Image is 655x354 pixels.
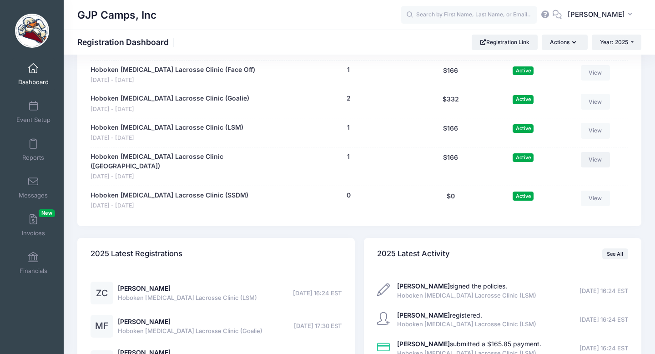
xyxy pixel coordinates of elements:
[600,39,628,46] span: Year: 2025
[16,116,50,124] span: Event Setup
[20,267,47,275] span: Financials
[581,191,610,206] a: View
[118,318,171,325] a: [PERSON_NAME]
[91,282,113,304] div: ZC
[15,14,49,48] img: GJP Camps, Inc
[397,340,541,348] a: [PERSON_NAME]submitted a $165.85 payment.
[592,35,641,50] button: Year: 2025
[581,94,610,109] a: View
[22,229,45,237] span: Invoices
[581,65,610,81] a: View
[12,247,55,279] a: Financials
[118,327,262,336] span: Hoboken [MEDICAL_DATA] Lacrosse Clinic (Goalie)
[377,241,450,267] h4: 2025 Latest Activity
[413,191,488,210] div: $0
[472,35,538,50] a: Registration Link
[91,65,255,75] a: Hoboken [MEDICAL_DATA] Lacrosse Clinic (Face Off)
[579,315,628,324] span: [DATE] 16:24 EST
[39,209,55,217] span: New
[91,172,280,181] span: [DATE] - [DATE]
[22,154,44,162] span: Reports
[397,311,482,319] a: [PERSON_NAME]registered.
[77,5,156,25] h1: GJP Camps, Inc
[293,289,342,298] span: [DATE] 16:24 EST
[562,5,641,25] button: [PERSON_NAME]
[12,209,55,241] a: InvoicesNew
[397,340,450,348] strong: [PERSON_NAME]
[12,58,55,90] a: Dashboard
[397,311,450,319] strong: [PERSON_NAME]
[513,66,534,75] span: Active
[347,152,350,162] button: 1
[397,320,536,329] span: Hoboken [MEDICAL_DATA] Lacrosse Clinic (LSM)
[401,6,537,24] input: Search by First Name, Last Name, or Email...
[397,282,507,290] a: [PERSON_NAME]signed the policies.
[513,124,534,133] span: Active
[513,153,534,162] span: Active
[294,322,342,331] span: [DATE] 17:30 EST
[19,192,48,199] span: Messages
[513,95,534,104] span: Active
[581,123,610,138] a: View
[413,123,488,142] div: $166
[12,96,55,128] a: Event Setup
[397,282,450,290] strong: [PERSON_NAME]
[413,152,488,181] div: $166
[581,152,610,167] a: View
[91,105,249,114] span: [DATE] - [DATE]
[91,323,113,330] a: MF
[91,191,248,200] a: Hoboken [MEDICAL_DATA] Lacrosse Clinic (SSDM)
[77,37,176,47] h1: Registration Dashboard
[513,192,534,200] span: Active
[91,76,255,85] span: [DATE] - [DATE]
[118,293,257,303] span: Hoboken [MEDICAL_DATA] Lacrosse Clinic (LSM)
[579,344,628,353] span: [DATE] 16:24 EST
[413,94,488,113] div: $332
[542,35,587,50] button: Actions
[18,78,49,86] span: Dashboard
[91,152,280,171] a: Hoboken [MEDICAL_DATA] Lacrosse Clinic ([GEOGRAPHIC_DATA])
[91,241,182,267] h4: 2025 Latest Registrations
[91,123,243,132] a: Hoboken [MEDICAL_DATA] Lacrosse Clinic (LSM)
[397,291,536,300] span: Hoboken [MEDICAL_DATA] Lacrosse Clinic (LSM)
[568,10,625,20] span: [PERSON_NAME]
[91,202,248,210] span: [DATE] - [DATE]
[91,290,113,298] a: ZC
[12,172,55,203] a: Messages
[347,123,350,132] button: 1
[12,134,55,166] a: Reports
[91,134,243,142] span: [DATE] - [DATE]
[602,248,628,259] a: See All
[579,287,628,296] span: [DATE] 16:24 EST
[347,94,351,103] button: 2
[91,94,249,103] a: Hoboken [MEDICAL_DATA] Lacrosse Clinic (Goalie)
[347,65,350,75] button: 1
[347,191,351,200] button: 0
[118,284,171,292] a: [PERSON_NAME]
[413,65,488,85] div: $166
[91,315,113,338] div: MF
